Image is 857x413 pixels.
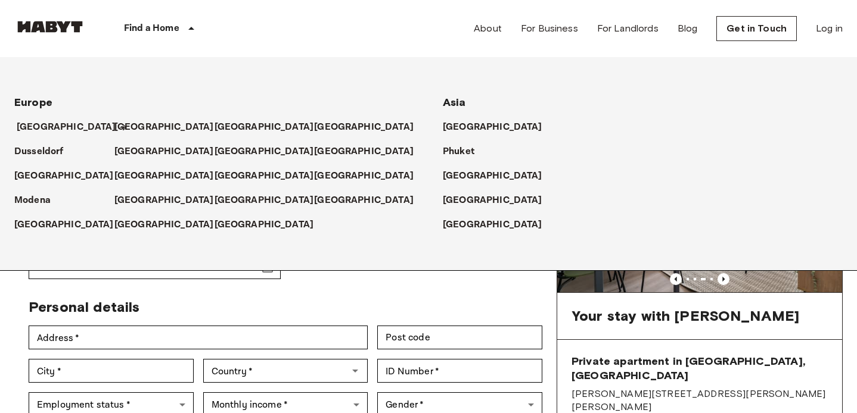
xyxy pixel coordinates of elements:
[14,193,63,208] a: Modena
[114,145,226,159] a: [GEOGRAPHIC_DATA]
[14,218,114,232] p: [GEOGRAPHIC_DATA]
[114,193,214,208] p: [GEOGRAPHIC_DATA]
[678,21,698,36] a: Blog
[14,169,114,183] p: [GEOGRAPHIC_DATA]
[215,193,314,208] p: [GEOGRAPHIC_DATA]
[14,145,76,159] a: Dusseldorf
[816,21,843,36] a: Log in
[314,193,414,208] p: [GEOGRAPHIC_DATA]
[443,120,542,134] p: [GEOGRAPHIC_DATA]
[443,193,542,208] p: [GEOGRAPHIC_DATA]
[14,96,52,109] span: Europe
[45,70,107,78] div: Domain Overview
[119,69,128,79] img: tab_keywords_by_traffic_grey.svg
[443,145,486,159] a: Phuket
[114,169,226,183] a: [GEOGRAPHIC_DATA]
[718,273,729,285] button: Previous image
[716,16,797,41] a: Get in Touch
[19,31,29,40] img: website_grey.svg
[314,193,426,208] a: [GEOGRAPHIC_DATA]
[314,120,414,134] p: [GEOGRAPHIC_DATA]
[474,21,502,36] a: About
[443,120,554,134] a: [GEOGRAPHIC_DATA]
[314,169,426,183] a: [GEOGRAPHIC_DATA]
[17,120,116,134] p: [GEOGRAPHIC_DATA]
[32,69,42,79] img: tab_domain_overview_orange.svg
[443,193,554,208] a: [GEOGRAPHIC_DATA]
[215,218,326,232] a: [GEOGRAPHIC_DATA]
[521,21,578,36] a: For Business
[14,21,86,33] img: Habyt
[19,19,29,29] img: logo_orange.svg
[215,120,314,134] p: [GEOGRAPHIC_DATA]
[347,362,364,379] button: Open
[14,218,126,232] a: [GEOGRAPHIC_DATA]
[443,218,542,232] p: [GEOGRAPHIC_DATA]
[314,145,426,159] a: [GEOGRAPHIC_DATA]
[114,218,214,232] p: [GEOGRAPHIC_DATA]
[572,307,799,325] span: Your stay with [PERSON_NAME]
[443,96,466,109] span: Asia
[314,145,414,159] p: [GEOGRAPHIC_DATA]
[114,145,214,159] p: [GEOGRAPHIC_DATA]
[17,120,128,134] a: [GEOGRAPHIC_DATA]
[29,359,194,383] div: City
[29,298,139,315] span: Personal details
[443,218,554,232] a: [GEOGRAPHIC_DATA]
[124,21,179,36] p: Find a Home
[377,359,542,383] div: ID Number
[114,120,226,134] a: [GEOGRAPHIC_DATA]
[314,169,414,183] p: [GEOGRAPHIC_DATA]
[31,31,131,40] div: Domain: [DOMAIN_NAME]
[114,120,214,134] p: [GEOGRAPHIC_DATA]
[215,120,326,134] a: [GEOGRAPHIC_DATA]
[215,145,326,159] a: [GEOGRAPHIC_DATA]
[215,218,314,232] p: [GEOGRAPHIC_DATA]
[29,326,368,349] div: Address
[443,169,554,183] a: [GEOGRAPHIC_DATA]
[33,19,58,29] div: v 4.0.25
[215,169,326,183] a: [GEOGRAPHIC_DATA]
[215,145,314,159] p: [GEOGRAPHIC_DATA]
[314,120,426,134] a: [GEOGRAPHIC_DATA]
[14,193,51,208] p: Modena
[114,218,226,232] a: [GEOGRAPHIC_DATA]
[597,21,659,36] a: For Landlords
[114,169,214,183] p: [GEOGRAPHIC_DATA]
[572,354,828,383] span: Private apartment in [GEOGRAPHIC_DATA], [GEOGRAPHIC_DATA]
[114,193,226,208] a: [GEOGRAPHIC_DATA]
[443,145,474,159] p: Phuket
[132,70,201,78] div: Keywords by Traffic
[14,145,64,159] p: Dusseldorf
[670,273,682,285] button: Previous image
[215,169,314,183] p: [GEOGRAPHIC_DATA]
[14,169,126,183] a: [GEOGRAPHIC_DATA]
[215,193,326,208] a: [GEOGRAPHIC_DATA]
[443,169,542,183] p: [GEOGRAPHIC_DATA]
[377,326,542,349] div: Post code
